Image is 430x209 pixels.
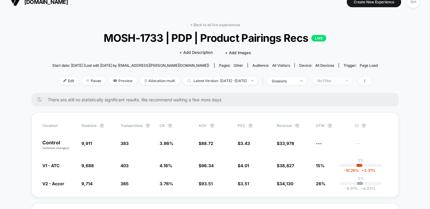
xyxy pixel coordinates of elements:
[316,181,325,186] span: 26%
[355,142,388,150] span: ---
[120,181,129,186] span: 365
[42,123,75,128] span: Variation
[344,168,359,173] span: -10.29 %
[145,79,147,82] img: rebalance
[42,181,64,186] span: V2 - Accor
[272,79,296,83] div: sessions
[272,63,290,68] span: All Visitors
[279,181,293,186] span: 34,130
[316,123,349,128] span: OTW
[279,141,294,146] span: 33,978
[345,186,358,191] span: -8.91 %
[81,141,92,146] span: 9,911
[190,23,240,27] a: < Back to all live experiences
[300,80,302,81] img: end
[86,79,89,82] img: end
[295,123,300,128] button: ?
[42,140,75,150] p: Control
[360,162,361,167] p: |
[277,123,292,128] span: Revenue
[201,163,214,168] span: 96.34
[233,63,243,68] span: other
[316,163,325,168] span: 15%
[187,79,191,82] img: calendar
[120,163,129,168] span: 403
[358,176,364,180] p: 0%
[160,163,172,168] span: 4.16 %
[277,163,294,168] span: $
[238,123,245,128] span: PSV
[59,77,79,85] span: Edit
[360,63,378,68] span: Page Load
[238,141,250,146] span: $
[240,181,249,186] span: 3.51
[42,146,69,150] span: (without changes)
[311,35,326,41] p: LIVE
[199,181,213,186] span: $
[277,141,294,146] span: $
[120,123,142,128] span: Transactions
[120,141,129,146] span: 383
[225,50,251,55] span: + Add Images
[240,141,250,146] span: 3.43
[328,123,332,128] button: ?
[346,80,348,81] img: end
[359,168,375,173] span: 3.31 %
[81,123,96,128] span: Sessions
[99,123,104,128] button: ?
[160,141,173,146] span: 3.86 %
[219,63,243,68] div: Pages:
[199,163,214,168] span: $
[52,63,209,68] span: Start date: [DATE] (Last edit [DATE] by [EMAIL_ADDRESS][PERSON_NAME][DOMAIN_NAME])
[199,141,213,146] span: $
[315,63,334,68] span: all devices
[343,63,378,68] div: Trigger:
[210,123,215,128] button: ?
[358,186,375,191] span: 4.83 %
[248,123,253,128] button: ?
[140,77,180,85] span: Allocation: multi
[261,77,267,85] span: |
[201,181,213,186] span: 93.51
[358,158,364,162] p: 0%
[179,50,213,56] span: + Add Description
[362,168,364,173] span: +
[160,123,165,128] span: CR
[201,141,213,146] span: 88.72
[199,123,207,128] span: AOV
[317,78,341,83] div: No Filter
[42,163,59,168] span: V1 - ATC
[252,63,290,68] div: Audience:
[168,123,172,128] button: ?
[238,181,249,186] span: $
[294,63,339,68] span: Device:
[279,163,294,168] span: 38,827
[63,79,66,82] img: edit
[360,180,361,185] p: |
[316,141,322,146] span: ---
[48,97,387,102] span: There are still no statistically significant results. We recommend waiting a few more days
[109,77,137,85] span: Preview
[240,163,249,168] span: 4.01
[361,123,366,128] button: ?
[82,77,106,85] span: Pause
[355,123,388,128] span: CI
[160,181,173,186] span: 3.76 %
[361,186,363,191] span: +
[81,181,93,186] span: 9,714
[251,80,253,81] img: end
[81,163,94,168] span: 9,688
[183,77,258,85] span: Latest Version: [DATE] - [DATE]
[69,32,361,44] span: MOSH-1733 | PDP | Product Pairings Recs
[277,181,293,186] span: $
[145,123,150,128] button: ?
[238,163,249,168] span: $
